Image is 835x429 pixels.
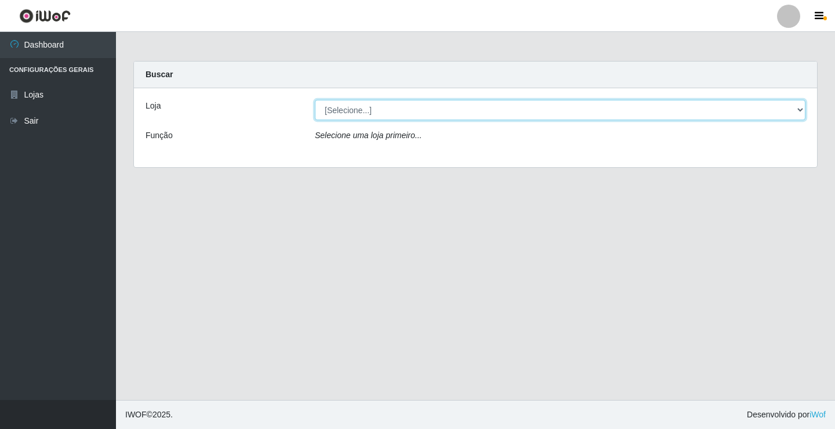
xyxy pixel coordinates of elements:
[146,129,173,142] label: Função
[19,9,71,23] img: CoreUI Logo
[747,409,826,421] span: Desenvolvido por
[315,131,422,140] i: Selecione uma loja primeiro...
[146,70,173,79] strong: Buscar
[809,410,826,419] a: iWof
[125,410,147,419] span: IWOF
[146,100,161,112] label: Loja
[125,409,173,421] span: © 2025 .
